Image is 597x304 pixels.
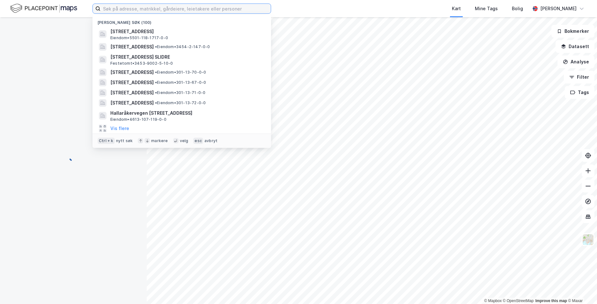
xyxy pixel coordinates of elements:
[68,152,78,162] img: spinner.a6d8c91a73a9ac5275cf975e30b51cfb.svg
[110,117,166,122] span: Eiendom • 4613-107-119-0-0
[110,99,154,107] span: [STREET_ADDRESS]
[110,89,154,97] span: [STREET_ADDRESS]
[155,44,210,49] span: Eiendom • 3454-2-147-0-0
[564,71,594,83] button: Filter
[475,5,498,12] div: Mine Tags
[110,109,263,117] span: Hallaråkervegen [STREET_ADDRESS]
[535,299,567,303] a: Improve this map
[155,80,206,85] span: Eiendom • 301-13-67-0-0
[155,90,157,95] span: •
[484,299,502,303] a: Mapbox
[98,138,115,144] div: Ctrl + k
[110,53,263,61] span: [STREET_ADDRESS] SLIDRE
[151,138,168,143] div: markere
[110,125,129,132] button: Vis flere
[110,61,173,66] span: Festetomt • 3453-9002-5-10-0
[110,35,168,40] span: Eiendom • 5501-118-1717-0-0
[110,69,154,76] span: [STREET_ADDRESS]
[110,79,154,86] span: [STREET_ADDRESS]
[557,55,594,68] button: Analyse
[92,15,271,26] div: [PERSON_NAME] søk (100)
[155,100,206,105] span: Eiendom • 301-13-72-0-0
[155,100,157,105] span: •
[204,138,217,143] div: avbryt
[551,25,594,38] button: Bokmerker
[110,43,154,51] span: [STREET_ADDRESS]
[452,5,461,12] div: Kart
[503,299,534,303] a: OpenStreetMap
[100,4,271,13] input: Søk på adresse, matrikkel, gårdeiere, leietakere eller personer
[540,5,577,12] div: [PERSON_NAME]
[155,90,205,95] span: Eiendom • 301-13-71-0-0
[565,273,597,304] iframe: Chat Widget
[155,70,157,75] span: •
[155,70,206,75] span: Eiendom • 301-13-70-0-0
[582,234,594,246] img: Z
[155,80,157,85] span: •
[565,86,594,99] button: Tags
[155,44,157,49] span: •
[512,5,523,12] div: Bolig
[180,138,188,143] div: velg
[110,28,263,35] span: [STREET_ADDRESS]
[193,138,203,144] div: esc
[10,3,77,14] img: logo.f888ab2527a4732fd821a326f86c7f29.svg
[116,138,133,143] div: nytt søk
[556,40,594,53] button: Datasett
